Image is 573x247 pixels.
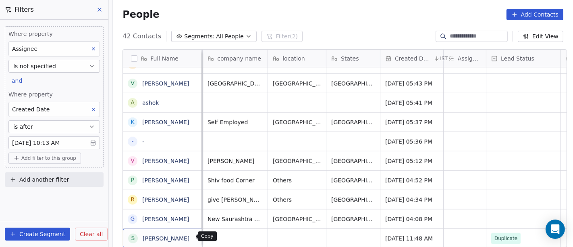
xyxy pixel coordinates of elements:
a: [PERSON_NAME] [142,216,189,222]
span: [GEOGRAPHIC_DATA] [331,157,375,165]
div: States [326,50,380,67]
div: Assignee [444,50,486,67]
span: Full Name [150,54,179,63]
span: States [341,54,359,63]
div: V [131,157,135,165]
button: Add Contacts [507,9,563,20]
span: company name [217,54,261,63]
span: Lead Status [501,54,534,63]
span: [DATE] 05:43 PM [385,80,438,88]
span: [DATE] 04:52 PM [385,176,438,184]
span: [DATE] 04:34 PM [385,196,438,204]
div: Created DateIST [380,50,443,67]
span: [GEOGRAPHIC_DATA] [331,80,375,88]
span: Others [273,176,321,184]
span: [GEOGRAPHIC_DATA] [331,196,375,204]
span: [GEOGRAPHIC_DATA], [GEOGRAPHIC_DATA] [208,80,263,88]
span: All People [216,32,243,41]
div: a [131,98,135,107]
span: [DATE] 04:08 PM [385,215,438,223]
span: [DATE] 05:36 PM [385,138,438,146]
span: [DATE] 05:12 PM [385,157,438,165]
span: [GEOGRAPHIC_DATA] [273,157,321,165]
span: [DATE] 05:41 PM [385,99,438,107]
span: Self Employed [208,118,263,126]
div: K [131,118,135,126]
div: Lead Status [486,50,561,67]
span: Others [273,196,321,204]
span: [GEOGRAPHIC_DATA] [331,118,375,126]
span: [PERSON_NAME] [208,157,263,165]
span: Created Date [395,54,432,63]
span: 42 Contacts [122,31,161,41]
div: R [131,195,135,204]
p: Copy [201,233,214,239]
a: [PERSON_NAME] [143,235,189,242]
a: - [142,138,144,145]
div: S [131,234,135,243]
span: [GEOGRAPHIC_DATA] [331,176,375,184]
div: company name [203,50,268,67]
a: [PERSON_NAME] [142,119,189,126]
div: location [268,50,326,67]
a: [PERSON_NAME] [142,158,189,164]
span: People [122,8,159,21]
span: Duplicate [494,234,517,243]
span: New Saurashtra and sweet Mart [208,215,263,223]
span: location [282,54,305,63]
div: - [132,137,134,146]
div: Open Intercom Messenger [546,220,565,239]
span: Segments: [184,32,214,41]
span: Shiv food Corner [208,176,263,184]
span: [DATE] 11:48 AM [385,234,438,243]
div: G [131,215,135,223]
span: [GEOGRAPHIC_DATA] [273,118,321,126]
span: [GEOGRAPHIC_DATA] [331,215,375,223]
button: Filter(2) [262,31,303,42]
div: P [131,176,134,184]
div: Full Name [123,50,201,67]
span: give [PERSON_NAME] price [208,196,263,204]
a: [PERSON_NAME] [142,80,189,87]
a: [PERSON_NAME] [142,197,189,203]
span: Assignee [458,54,481,63]
div: V [131,79,135,88]
a: ashok [142,100,159,106]
span: [GEOGRAPHIC_DATA] [273,215,321,223]
span: [GEOGRAPHIC_DATA] [273,80,321,88]
span: IST [440,55,448,62]
a: [PERSON_NAME] [142,177,189,184]
span: [DATE] 05:37 PM [385,118,438,126]
button: Edit View [518,31,563,42]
